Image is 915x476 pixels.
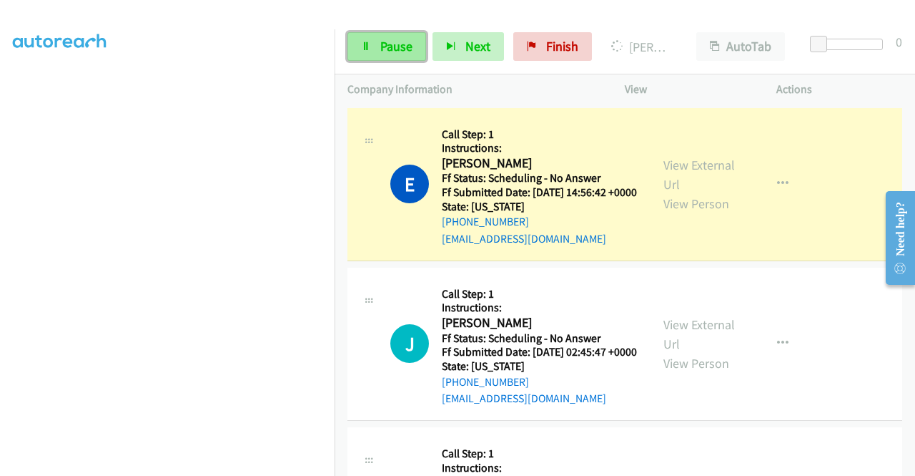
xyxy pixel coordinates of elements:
[442,287,637,301] h5: Call Step: 1
[442,447,637,461] h5: Call Step: 1
[432,32,504,61] button: Next
[513,32,592,61] a: Finish
[442,171,637,185] h5: Ff Status: Scheduling - No Answer
[347,81,599,98] p: Company Information
[390,324,429,363] div: The call is yet to be attempted
[380,38,412,54] span: Pause
[442,315,633,331] h2: [PERSON_NAME]
[663,316,735,352] a: View External Url
[465,38,490,54] span: Next
[442,155,633,172] h2: [PERSON_NAME]
[442,127,637,142] h5: Call Step: 1
[896,32,902,52] div: 0
[442,359,637,374] h5: State: [US_STATE]
[442,345,637,359] h5: Ff Submitted Date: [DATE] 02:45:47 +0000
[874,181,915,295] iframe: Resource Center
[442,185,637,200] h5: Ff Submitted Date: [DATE] 14:56:42 +0000
[442,392,606,405] a: [EMAIL_ADDRESS][DOMAIN_NAME]
[442,200,637,214] h5: State: [US_STATE]
[546,38,578,54] span: Finish
[442,331,637,346] h5: Ff Status: Scheduling - No Answer
[663,195,729,212] a: View Person
[776,81,902,98] p: Actions
[663,355,729,371] a: View Person
[442,215,529,228] a: [PHONE_NUMBER]
[696,32,785,61] button: AutoTab
[442,375,529,389] a: [PHONE_NUMBER]
[442,301,637,315] h5: Instructions:
[442,461,637,475] h5: Instructions:
[442,232,606,246] a: [EMAIL_ADDRESS][DOMAIN_NAME]
[390,324,429,363] h1: J
[390,165,429,203] h1: E
[347,32,426,61] a: Pause
[442,141,637,155] h5: Instructions:
[625,81,751,98] p: View
[663,157,735,193] a: View External Url
[817,39,883,50] div: Delay between calls (in seconds)
[611,37,671,57] p: [PERSON_NAME]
